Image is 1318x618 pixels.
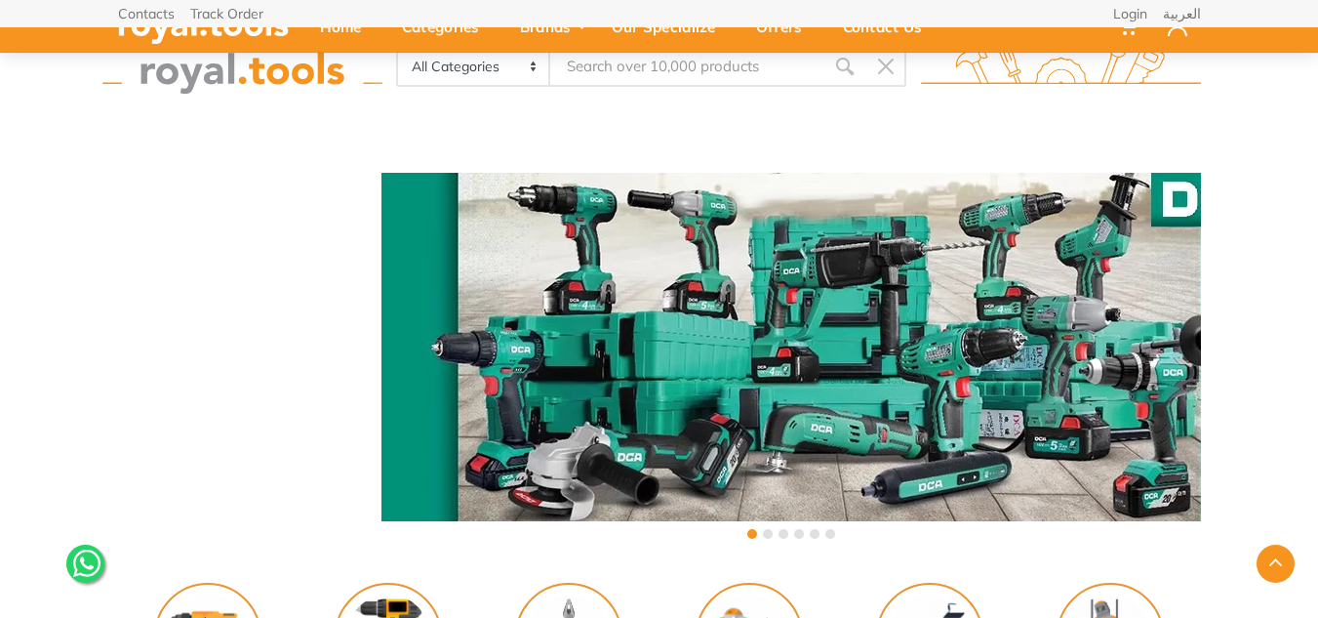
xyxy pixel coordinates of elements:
a: Login [1113,7,1147,21]
input: Site search [550,46,823,87]
a: Contacts [118,7,175,21]
img: royal.tools Logo [102,40,382,94]
select: Category [398,48,551,85]
a: Track Order [190,7,263,21]
img: royal.tools Logo [921,40,1201,94]
a: العربية [1163,7,1201,21]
